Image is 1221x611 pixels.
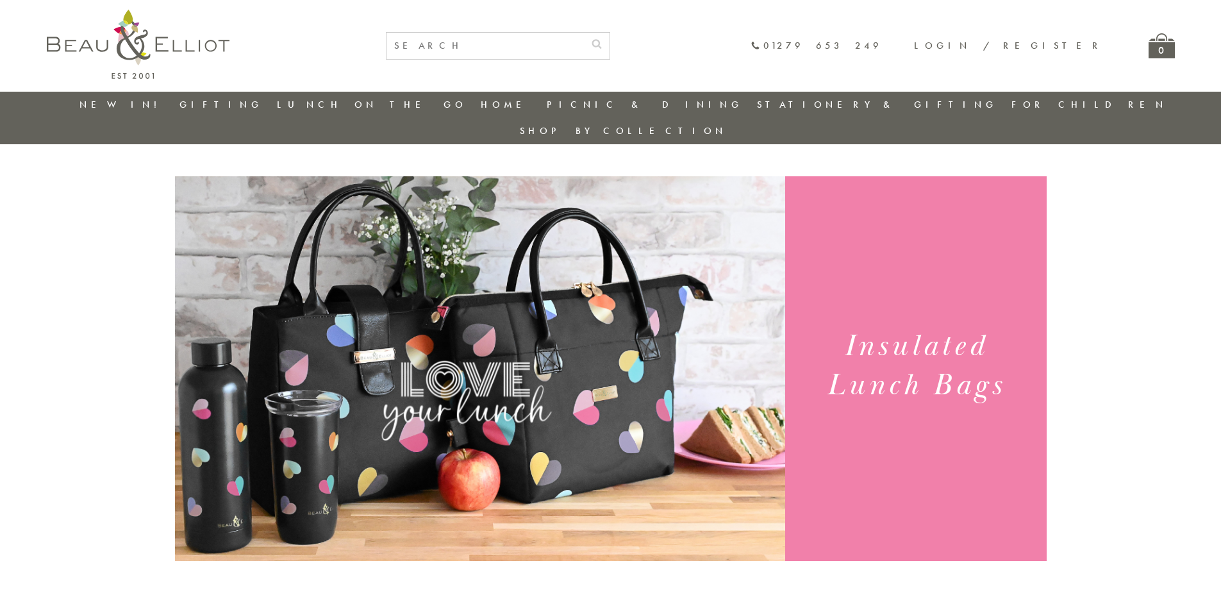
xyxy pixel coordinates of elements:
a: Gifting [179,98,263,111]
a: 0 [1149,33,1175,58]
a: Picnic & Dining [547,98,743,111]
a: Login / Register [914,39,1104,52]
h1: Insulated Lunch Bags [801,327,1031,405]
a: 01279 653 249 [751,40,882,51]
input: SEARCH [386,33,584,59]
a: Home [481,98,532,111]
img: Emily Heart Set [175,176,785,561]
a: Stationery & Gifting [757,98,997,111]
a: New in! [79,98,165,111]
a: Shop by collection [520,124,727,137]
img: logo [47,10,229,79]
a: For Children [1011,98,1167,111]
a: Lunch On The Go [277,98,467,111]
